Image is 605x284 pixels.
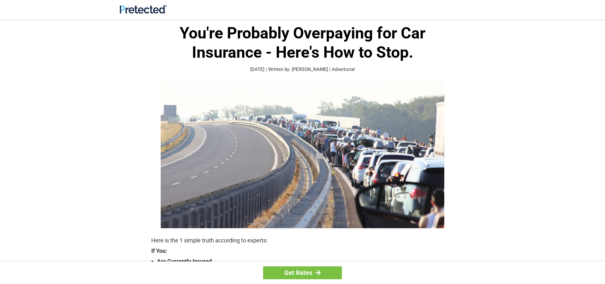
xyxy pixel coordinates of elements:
p: [DATE] | Written by: [PERSON_NAME] | Advertorial [151,66,454,73]
strong: If You: [151,248,454,254]
a: Site Logo [120,9,167,15]
strong: Are Currently Insured [157,257,454,266]
p: Here is the 1 simple truth according to experts: [151,236,454,245]
h1: You're Probably Overpaying for Car Insurance - Here's How to Stop. [151,24,454,62]
a: Get Rates [263,266,342,279]
img: Site Logo [120,5,167,14]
